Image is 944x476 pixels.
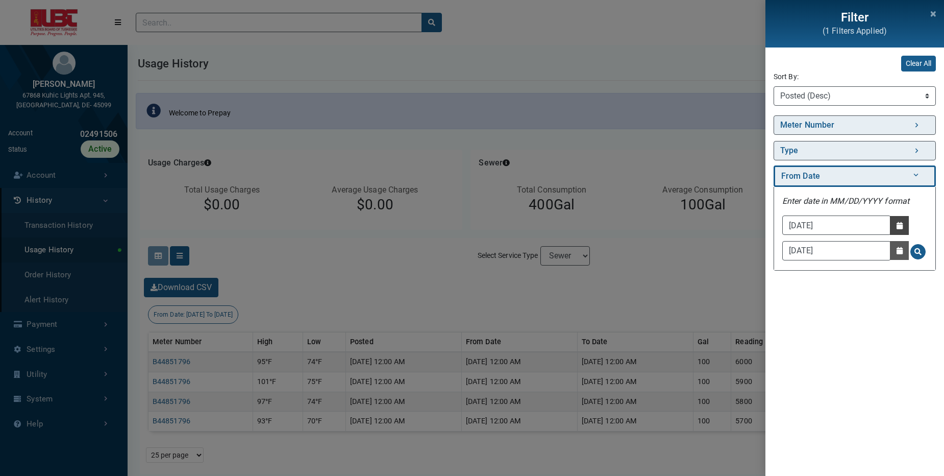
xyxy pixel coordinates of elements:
[927,2,940,22] button: Close
[782,216,891,235] input: Enter From Date
[778,10,932,25] h2: Filter
[782,195,927,207] p: Enter date in MM/DD/YYYY format
[910,244,926,259] button: Search for From Date - Clicking on this button will update the content on the page
[901,56,936,72] button: Clear All
[774,72,799,82] label: Sort By:
[774,141,936,160] a: Type
[778,25,932,37] p: (1 Filters Applied)
[782,241,891,260] input: Enter To Date
[774,115,936,135] a: Meter Number
[774,165,936,187] a: From Date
